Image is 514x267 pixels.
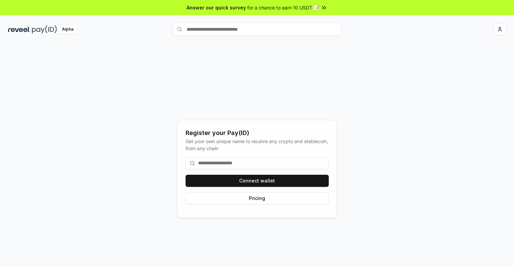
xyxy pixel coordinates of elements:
img: pay_id [32,25,57,34]
img: reveel_dark [8,25,31,34]
button: Connect wallet [186,175,329,187]
div: Register your Pay(ID) [186,128,329,138]
div: Alpha [58,25,77,34]
span: Answer our quick survey [187,4,246,11]
div: Get your own unique name to receive any crypto and stablecoin, from any chain [186,138,329,152]
span: for a chance to earn 10 USDT 📝 [247,4,319,11]
button: Pricing [186,192,329,204]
